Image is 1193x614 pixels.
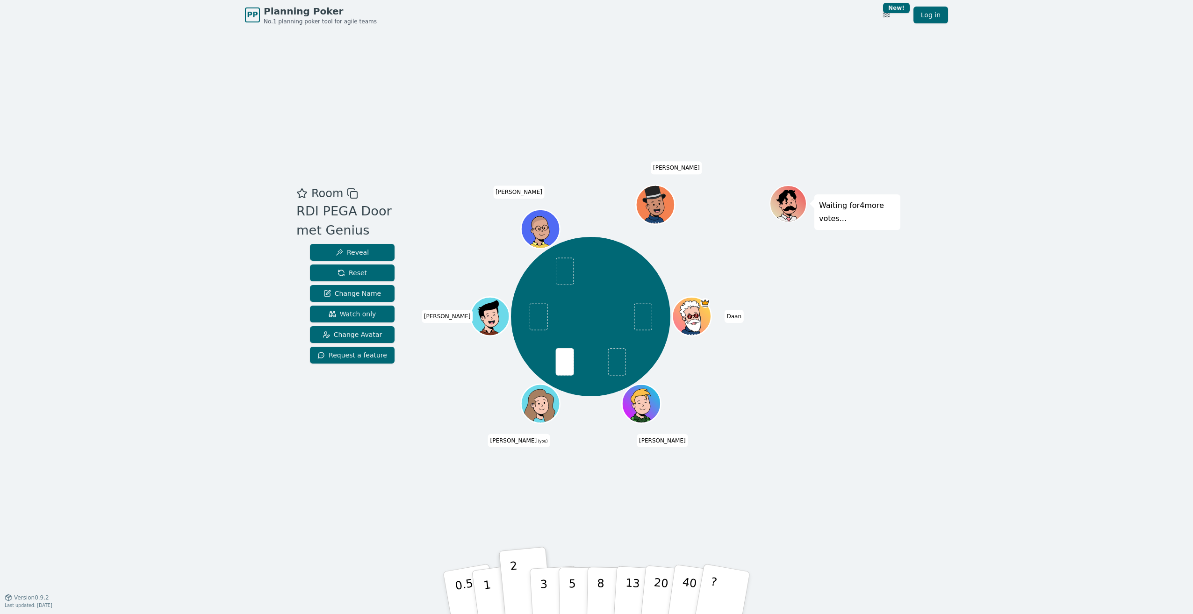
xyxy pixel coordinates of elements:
[883,3,910,13] div: New!
[913,7,948,23] a: Log in
[329,309,376,319] span: Watch only
[522,386,559,422] button: Click to change your avatar
[310,306,395,322] button: Watch only
[422,310,473,323] span: Click to change your name
[700,298,710,308] span: Daan is the host
[338,268,367,278] span: Reset
[725,310,744,323] span: Click to change your name
[5,603,52,608] span: Last updated: [DATE]
[510,559,522,610] p: 2
[310,326,395,343] button: Change Avatar
[245,5,377,25] a: PPPlanning PokerNo.1 planning poker tool for agile teams
[310,347,395,364] button: Request a feature
[310,244,395,261] button: Reveal
[317,350,387,360] span: Request a feature
[323,330,382,339] span: Change Avatar
[264,5,377,18] span: Planning Poker
[537,439,548,443] span: (you)
[310,285,395,302] button: Change Name
[296,185,308,202] button: Add as favourite
[264,18,377,25] span: No.1 planning poker tool for agile teams
[493,186,545,199] span: Click to change your name
[296,202,412,240] div: RDI PEGA Door met Genius
[637,434,688,447] span: Click to change your name
[247,9,258,21] span: PP
[311,185,343,202] span: Room
[310,264,395,281] button: Reset
[14,594,49,601] span: Version 0.9.2
[336,248,369,257] span: Reveal
[488,434,550,447] span: Click to change your name
[5,594,49,601] button: Version0.9.2
[323,289,381,298] span: Change Name
[651,162,702,175] span: Click to change your name
[819,199,896,225] p: Waiting for 4 more votes...
[878,7,895,23] button: New!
